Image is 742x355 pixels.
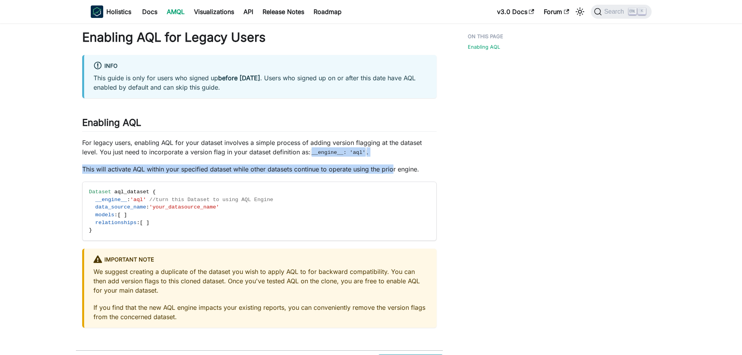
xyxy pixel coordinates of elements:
span: __engine__ [95,197,127,203]
a: Docs [137,5,162,18]
kbd: K [638,8,646,15]
a: AMQL [162,5,189,18]
span: models [95,212,115,218]
span: data_source_name [95,204,146,210]
div: Important Note [93,255,427,265]
span: ] [124,212,127,218]
a: Visualizations [189,5,239,18]
code: __engine__: 'aql' [310,148,367,156]
p: This guide is only for users who signed up . Users who signed up on or after this date have AQL e... [93,73,427,92]
button: Search (Ctrl+K) [591,5,651,19]
span: : [146,204,149,210]
a: v3.0 Docs [492,5,539,18]
img: Holistics [91,5,103,18]
p: If you find that the new AQL engine impacts your existing reports, you can conveniently remove th... [93,303,427,321]
span: ] [146,220,149,226]
span: [ [140,220,143,226]
span: Search [602,8,629,15]
a: Release Notes [258,5,309,18]
span: 'aql' [130,197,146,203]
b: Holistics [106,7,131,16]
span: : [137,220,140,226]
a: Forum [539,5,574,18]
span: relationships [95,220,137,226]
a: Enabling AQL [468,43,500,51]
span: aql_dataset [115,189,150,195]
a: HolisticsHolistics [91,5,131,18]
h1: Enabling AQL for Legacy Users [82,30,437,45]
span: } [89,227,92,233]
h2: Enabling AQL [82,117,437,132]
span: { [152,189,155,195]
span: 'your_datasource_name' [149,204,219,210]
span: //turn this Dataset to using AQL Engine [149,197,273,203]
div: info [93,61,427,71]
span: [ [118,212,121,218]
p: We suggest creating a duplicate of the dataset you wish to apply AQL to for backward compatibilit... [93,267,427,295]
a: API [239,5,258,18]
span: : [115,212,118,218]
p: This will activate AQL within your specified dataset while other datasets continue to operate usi... [82,164,437,174]
strong: before [DATE] [218,74,260,82]
p: For legacy users, enabling AQL for your dataset involves a simple process of adding version flagg... [82,138,437,157]
span: Dataset [89,189,111,195]
button: Switch between dark and light mode (currently light mode) [574,5,586,18]
span: : [127,197,130,203]
a: Roadmap [309,5,346,18]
